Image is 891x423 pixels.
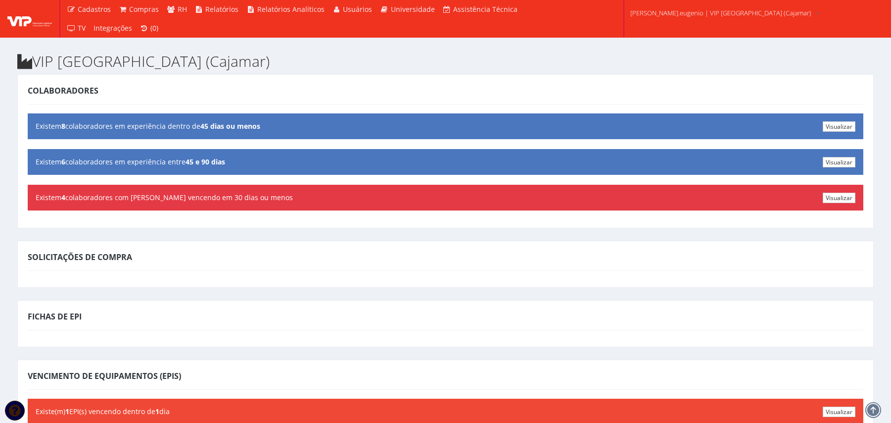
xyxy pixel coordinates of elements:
span: Relatórios [205,4,238,14]
div: Existem colaboradores com [PERSON_NAME] vencendo em 30 dias ou menos [28,185,863,211]
div: Existem colaboradores em experiência dentro de [28,113,863,139]
img: logo [7,11,52,26]
a: (0) [136,19,163,38]
a: Visualizar [823,121,855,132]
h2: VIP [GEOGRAPHIC_DATA] (Cajamar) [17,53,874,69]
span: Fichas de EPI [28,311,82,322]
b: 1 [155,407,159,416]
a: Visualizar [823,193,855,203]
b: 45 dias ou menos [200,121,260,131]
a: TV [63,19,90,38]
span: Assistência Técnica [453,4,517,14]
b: 1 [65,407,69,416]
b: 4 [61,193,65,202]
b: 45 e 90 dias [186,157,225,166]
span: Usuários [343,4,372,14]
span: [PERSON_NAME].eugenio | VIP [GEOGRAPHIC_DATA] (Cajamar) [630,8,811,18]
span: Cadastros [78,4,111,14]
a: Integrações [90,19,136,38]
b: 6 [61,157,65,166]
a: Visualizar [823,157,855,167]
span: Integrações [94,23,132,33]
b: 8 [61,121,65,131]
span: Compras [129,4,159,14]
span: (0) [150,23,158,33]
span: Vencimento de Equipamentos (EPIs) [28,370,181,381]
span: TV [78,23,86,33]
span: Solicitações de Compra [28,252,132,263]
span: Relatórios Analíticos [257,4,325,14]
span: Universidade [391,4,435,14]
div: Existem colaboradores em experiência entre [28,149,863,175]
span: Colaboradores [28,85,98,96]
span: RH [178,4,187,14]
a: Visualizar [823,407,855,417]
